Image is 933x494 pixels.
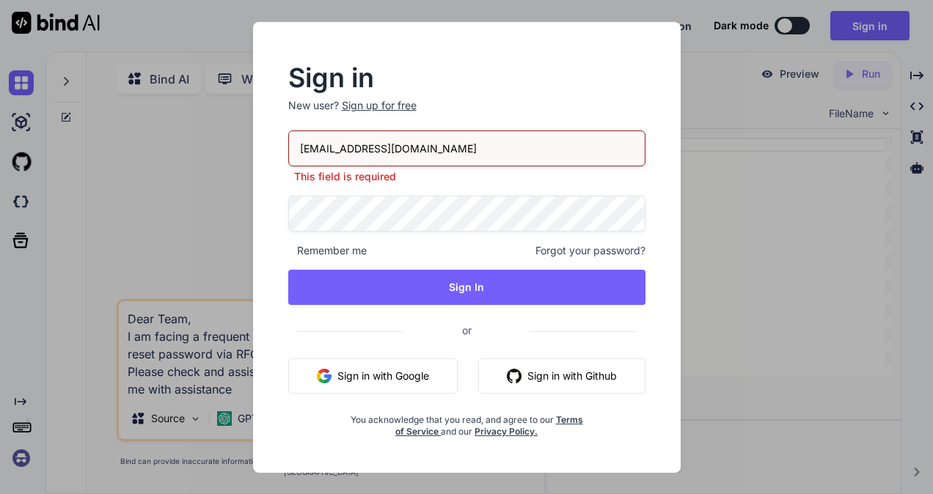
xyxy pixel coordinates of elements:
[288,66,645,89] h2: Sign in
[288,270,645,305] button: Sign In
[317,369,332,383] img: google
[288,130,645,166] input: Login or Email
[403,312,530,348] span: or
[288,169,645,184] p: This field is required
[342,98,417,113] div: Sign up for free
[395,414,583,437] a: Terms of Service
[535,243,645,258] span: Forgot your password?
[288,358,458,394] button: Sign in with Google
[507,369,522,383] img: github
[478,358,645,394] button: Sign in with Github
[288,243,367,258] span: Remember me
[475,426,538,437] a: Privacy Policy.
[348,405,586,438] div: You acknowledge that you read, and agree to our and our
[288,98,645,130] p: New user?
